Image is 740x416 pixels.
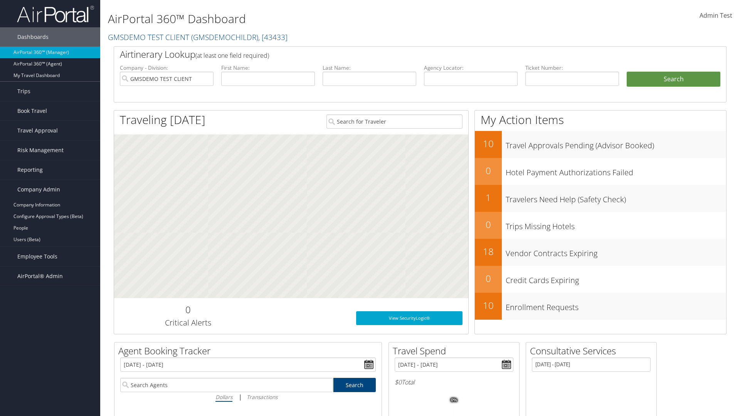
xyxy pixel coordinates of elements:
[108,11,524,27] h1: AirPortal 360™ Dashboard
[475,158,726,185] a: 0Hotel Payment Authorizations Failed
[395,378,513,386] h6: Total
[475,293,726,320] a: 10Enrollment Requests
[258,32,288,42] span: , [ 43433 ]
[120,392,376,402] div: |
[506,136,726,151] h3: Travel Approvals Pending (Advisor Booked)
[118,344,382,357] h2: Agent Booking Tracker
[475,266,726,293] a: 0Credit Cards Expiring
[17,247,57,266] span: Employee Tools
[451,398,457,403] tspan: 0%
[525,64,619,72] label: Ticket Number:
[120,48,669,61] h2: Airtinerary Lookup
[108,32,288,42] a: GMSDEMO TEST CLIENT
[475,272,502,285] h2: 0
[333,378,376,392] a: Search
[475,299,502,312] h2: 10
[323,64,416,72] label: Last Name:
[475,164,502,177] h2: 0
[700,4,732,28] a: Admin Test
[506,298,726,313] h3: Enrollment Requests
[475,212,726,239] a: 0Trips Missing Hotels
[475,185,726,212] a: 1Travelers Need Help (Safety Check)
[17,5,94,23] img: airportal-logo.png
[17,82,30,101] span: Trips
[17,160,43,179] span: Reporting
[247,393,277,401] i: Transactions
[475,218,502,231] h2: 0
[475,245,502,258] h2: 18
[17,141,64,160] span: Risk Management
[475,112,726,128] h1: My Action Items
[393,344,519,357] h2: Travel Spend
[506,190,726,205] h3: Travelers Need Help (Safety Check)
[191,32,258,42] span: ( GMSDEMOCHILDR )
[627,72,720,87] button: Search
[475,137,502,150] h2: 10
[475,239,726,266] a: 18Vendor Contracts Expiring
[356,311,462,325] a: View SecurityLogic®
[17,101,47,121] span: Book Travel
[120,64,214,72] label: Company - Division:
[424,64,518,72] label: Agency Locator:
[120,303,256,316] h2: 0
[700,11,732,20] span: Admin Test
[475,191,502,204] h2: 1
[530,344,656,357] h2: Consultative Services
[17,180,60,199] span: Company Admin
[506,163,726,178] h3: Hotel Payment Authorizations Failed
[395,378,402,386] span: $0
[506,271,726,286] h3: Credit Cards Expiring
[506,244,726,259] h3: Vendor Contracts Expiring
[195,51,269,60] span: (at least one field required)
[17,121,58,140] span: Travel Approval
[120,378,333,392] input: Search Agents
[17,267,63,286] span: AirPortal® Admin
[215,393,232,401] i: Dollars
[221,64,315,72] label: First Name:
[17,27,49,47] span: Dashboards
[326,114,462,129] input: Search for Traveler
[506,217,726,232] h3: Trips Missing Hotels
[120,112,205,128] h1: Traveling [DATE]
[475,131,726,158] a: 10Travel Approvals Pending (Advisor Booked)
[120,317,256,328] h3: Critical Alerts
